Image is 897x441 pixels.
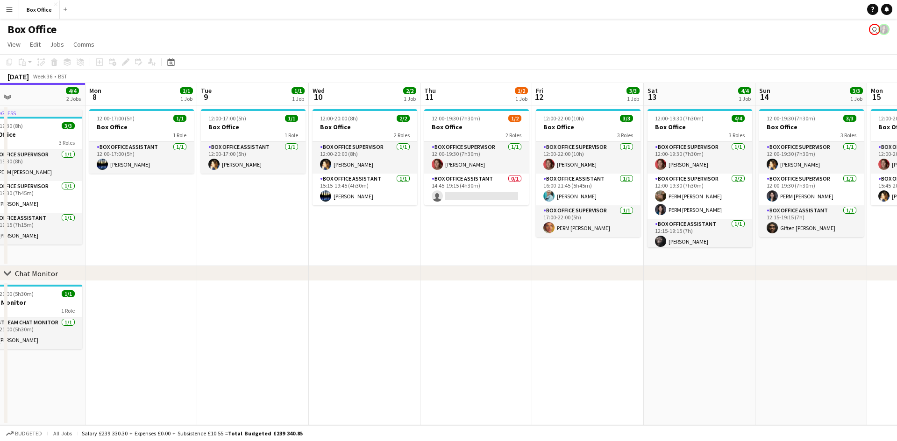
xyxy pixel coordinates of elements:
[31,73,54,80] span: Week 36
[58,73,67,80] div: BST
[869,24,880,35] app-user-avatar: Millie Haldane
[15,430,42,437] span: Budgeted
[228,430,303,437] span: Total Budgeted £239 340.85
[7,22,57,36] h1: Box Office
[50,40,64,49] span: Jobs
[82,430,303,437] div: Salary £239 330.30 + Expenses £0.00 + Subsistence £10.55 =
[70,38,98,50] a: Comms
[26,38,44,50] a: Edit
[51,430,74,437] span: All jobs
[878,24,890,35] app-user-avatar: Lexi Clare
[5,428,43,439] button: Budgeted
[46,38,68,50] a: Jobs
[7,40,21,49] span: View
[73,40,94,49] span: Comms
[7,72,29,81] div: [DATE]
[30,40,41,49] span: Edit
[19,0,60,19] button: Box Office
[4,38,24,50] a: View
[15,269,58,278] div: Chat Monitor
